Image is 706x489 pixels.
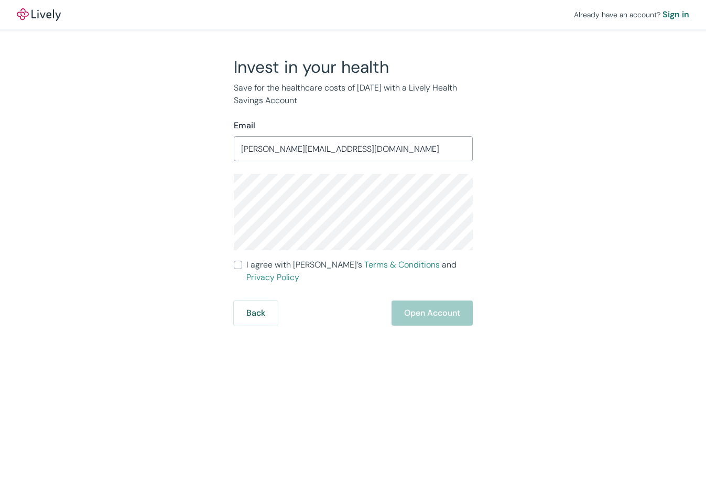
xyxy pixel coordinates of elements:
[234,301,278,326] button: Back
[234,119,255,132] label: Email
[574,8,689,21] div: Already have an account?
[17,8,61,21] img: Lively
[662,8,689,21] a: Sign in
[364,259,440,270] a: Terms & Conditions
[246,272,299,283] a: Privacy Policy
[17,8,61,21] a: LivelyLively
[234,57,473,77] h2: Invest in your health
[234,82,473,107] p: Save for the healthcare costs of [DATE] with a Lively Health Savings Account
[246,259,473,284] span: I agree with [PERSON_NAME]’s and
